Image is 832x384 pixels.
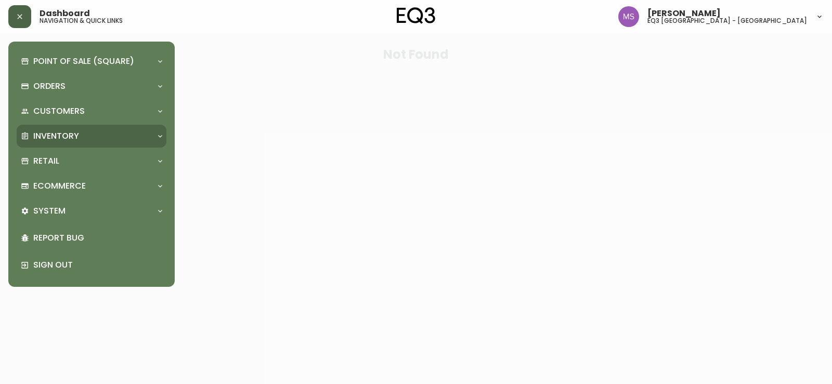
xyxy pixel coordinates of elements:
[17,75,166,98] div: Orders
[33,130,79,142] p: Inventory
[33,81,66,92] p: Orders
[647,9,721,18] span: [PERSON_NAME]
[33,205,66,217] p: System
[40,18,123,24] h5: navigation & quick links
[33,232,162,244] p: Report Bug
[17,224,166,251] div: Report Bug
[17,100,166,123] div: Customers
[397,7,435,24] img: logo
[33,259,162,271] p: Sign Out
[33,155,59,167] p: Retail
[33,180,86,192] p: Ecommerce
[17,50,166,73] div: Point of Sale (Square)
[17,200,166,222] div: System
[17,150,166,173] div: Retail
[17,251,166,279] div: Sign Out
[618,6,639,27] img: 1b6e43211f6f3cc0b0729c9049b8e7af
[17,175,166,197] div: Ecommerce
[17,125,166,148] div: Inventory
[33,56,134,67] p: Point of Sale (Square)
[33,105,85,117] p: Customers
[647,18,807,24] h5: eq3 [GEOGRAPHIC_DATA] - [GEOGRAPHIC_DATA]
[40,9,90,18] span: Dashboard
